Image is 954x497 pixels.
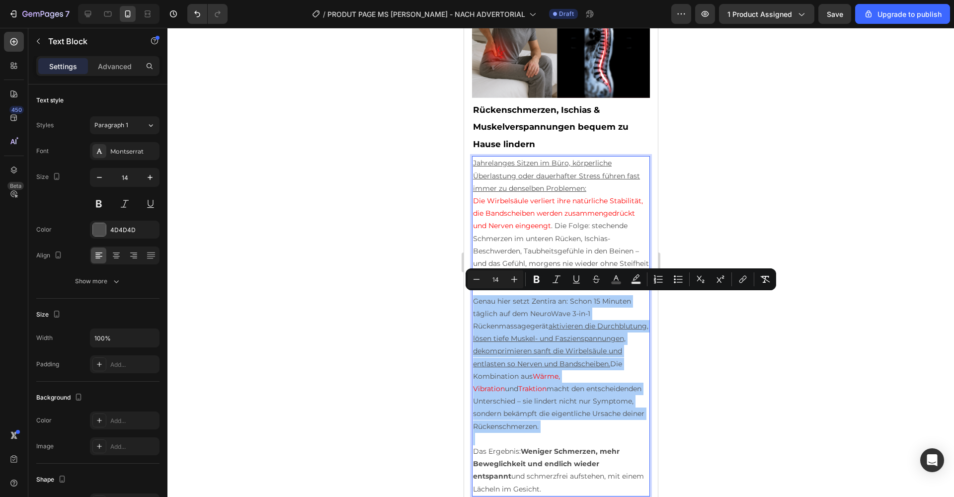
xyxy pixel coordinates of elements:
[110,360,157,369] div: Add...
[36,473,68,487] div: Shape
[36,391,84,405] div: Background
[36,442,54,451] div: Image
[9,106,24,114] div: 450
[7,182,24,190] div: Beta
[90,116,159,134] button: Paragraph 1
[920,448,944,472] div: Open Intercom Messenger
[98,61,132,72] p: Advanced
[827,10,843,18] span: Save
[36,360,59,369] div: Padding
[818,4,851,24] button: Save
[187,4,228,24] div: Undo/Redo
[49,61,77,72] p: Settings
[36,96,64,105] div: Text style
[110,442,157,451] div: Add...
[75,276,121,286] div: Show more
[36,272,159,290] button: Show more
[464,28,658,497] iframe: Design area
[36,121,54,130] div: Styles
[65,8,70,20] p: 7
[466,268,776,290] div: Editor contextual toolbar
[36,308,63,322] div: Size
[36,147,49,156] div: Font
[36,170,63,184] div: Size
[36,225,52,234] div: Color
[327,9,525,19] span: PRODUT PAGE MS [PERSON_NAME] - NACH ADVERTORIAL
[4,4,74,24] button: 7
[727,9,792,19] span: 1 product assigned
[864,9,942,19] div: Upgrade to publish
[94,121,128,130] span: Paragraph 1
[855,4,950,24] button: Upgrade to publish
[719,4,814,24] button: 1 product assigned
[110,416,157,425] div: Add...
[110,226,157,235] div: 4D4D4D
[36,333,53,342] div: Width
[48,35,133,47] p: Text Block
[90,329,159,347] input: Auto
[36,249,64,262] div: Align
[110,147,157,156] div: Montserrat
[559,9,574,18] span: Draft
[323,9,325,19] span: /
[36,416,52,425] div: Color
